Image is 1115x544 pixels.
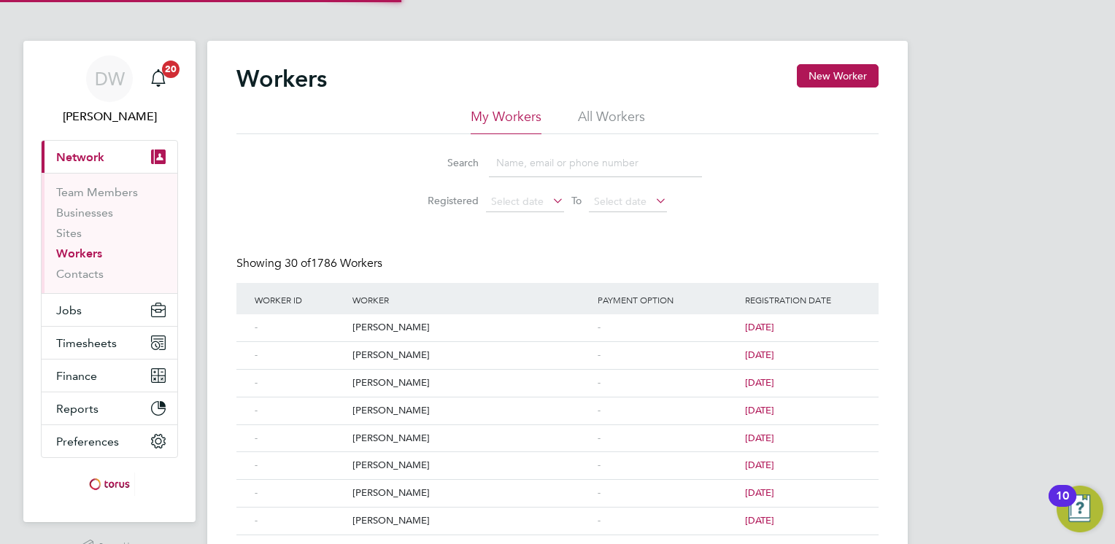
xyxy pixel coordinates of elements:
[745,432,774,444] span: [DATE]
[42,425,177,457] button: Preferences
[251,341,864,354] a: -[PERSON_NAME]-[DATE]
[251,425,349,452] div: -
[349,370,594,397] div: [PERSON_NAME]
[251,314,864,326] a: -[PERSON_NAME]-[DATE]
[413,194,479,207] label: Registered
[594,508,741,535] div: -
[1057,486,1103,532] button: Open Resource Center, 10 new notifications
[251,480,349,507] div: -
[42,327,177,359] button: Timesheets
[56,303,82,317] span: Jobs
[349,480,594,507] div: [PERSON_NAME]
[594,452,741,479] div: -
[741,283,864,316] div: Registration Date
[285,256,382,271] span: 1786 Workers
[594,342,741,369] div: -
[745,349,774,361] span: [DATE]
[251,508,349,535] div: -
[251,397,349,424] div: -
[56,435,119,448] span: Preferences
[251,369,864,381] a: -[PERSON_NAME]-[DATE]
[745,404,774,416] span: [DATE]
[471,108,541,134] li: My Workers
[41,473,178,496] a: Go to home page
[251,342,349,369] div: -
[578,108,645,134] li: All Workers
[251,397,864,409] a: -[PERSON_NAME]-[DATE]
[236,256,385,271] div: Showing
[41,55,178,125] a: DW[PERSON_NAME]
[42,173,177,293] div: Network
[594,195,647,208] span: Select date
[745,514,774,526] span: [DATE]
[251,507,864,519] a: -[PERSON_NAME]-[DATE]
[745,321,774,333] span: [DATE]
[56,185,138,199] a: Team Members
[349,283,594,316] div: Worker
[56,226,82,240] a: Sites
[42,360,177,392] button: Finance
[23,41,196,522] nav: Main navigation
[42,294,177,326] button: Jobs
[745,486,774,499] span: [DATE]
[56,150,104,164] span: Network
[594,480,741,507] div: -
[745,459,774,471] span: [DATE]
[56,206,113,219] a: Businesses
[349,452,594,479] div: [PERSON_NAME]
[413,156,479,169] label: Search
[349,342,594,369] div: [PERSON_NAME]
[489,149,702,177] input: Name, email or phone number
[567,191,586,210] span: To
[42,392,177,424] button: Reports
[42,141,177,173] button: Network
[349,508,594,535] div: [PERSON_NAME]
[56,246,102,260] a: Workers
[144,55,173,102] a: 20
[594,283,741,316] div: Payment Option
[349,397,594,424] div: [PERSON_NAME]
[594,370,741,397] div: -
[95,69,125,88] span: DW
[56,267,104,281] a: Contacts
[251,452,349,479] div: -
[251,424,864,437] a: -[PERSON_NAME]-[DATE]
[251,314,349,341] div: -
[56,369,97,383] span: Finance
[56,336,117,350] span: Timesheets
[797,64,879,88] button: New Worker
[84,473,135,496] img: torus-logo-retina.png
[594,397,741,424] div: -
[162,61,180,78] span: 20
[1056,496,1069,515] div: 10
[251,370,349,397] div: -
[349,314,594,341] div: [PERSON_NAME]
[491,195,544,208] span: Select date
[251,283,349,316] div: Worker ID
[41,108,178,125] span: Dave Waite
[56,402,99,416] span: Reports
[349,425,594,452] div: [PERSON_NAME]
[594,425,741,452] div: -
[251,451,864,464] a: -[PERSON_NAME]-[DATE]
[236,64,327,93] h2: Workers
[251,479,864,491] a: -[PERSON_NAME]-[DATE]
[594,314,741,341] div: -
[285,256,311,271] span: 30 of
[745,376,774,389] span: [DATE]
